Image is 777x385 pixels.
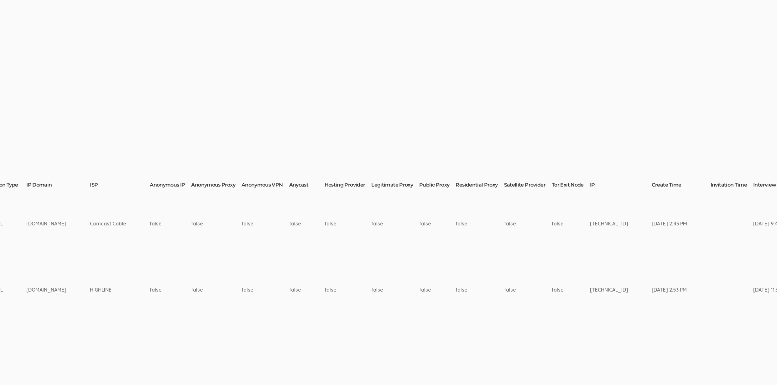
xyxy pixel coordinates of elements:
[711,182,753,190] th: Invitation Time
[150,257,191,323] td: false
[419,257,456,323] td: false
[325,257,372,323] td: false
[652,182,711,190] th: Create Time
[590,182,652,190] th: IP
[90,190,150,257] td: Comcast Cable
[26,190,90,257] td: [DOMAIN_NAME]
[150,190,191,257] td: false
[325,190,372,257] td: false
[289,257,325,323] td: false
[242,257,289,323] td: false
[419,182,456,190] th: Public Proxy
[191,190,241,257] td: false
[242,190,289,257] td: false
[191,182,241,190] th: Anonymous Proxy
[90,257,150,323] td: HIGHLINE
[289,182,325,190] th: Anycast
[419,190,456,257] td: false
[456,190,504,257] td: false
[90,182,150,190] th: ISP
[150,182,191,190] th: Anonymous IP
[504,190,552,257] td: false
[371,257,419,323] td: false
[652,220,687,227] div: [DATE] 2:43 PM
[191,257,241,323] td: false
[746,355,777,385] iframe: Chat Widget
[590,257,652,323] td: [TECHNICAL_ID]
[552,182,590,190] th: Tor Exit Node
[371,182,419,190] th: Legitimate Proxy
[371,190,419,257] td: false
[456,257,504,323] td: false
[552,257,590,323] td: false
[26,182,90,190] th: IP Domain
[504,182,552,190] th: Satellite Provider
[552,190,590,257] td: false
[456,182,504,190] th: Residential Proxy
[242,182,289,190] th: Anonymous VPN
[590,190,652,257] td: [TECHNICAL_ID]
[325,182,372,190] th: Hosting Provider
[26,257,90,323] td: [DOMAIN_NAME]
[289,190,325,257] td: false
[652,286,687,293] div: [DATE] 2:53 PM
[504,257,552,323] td: false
